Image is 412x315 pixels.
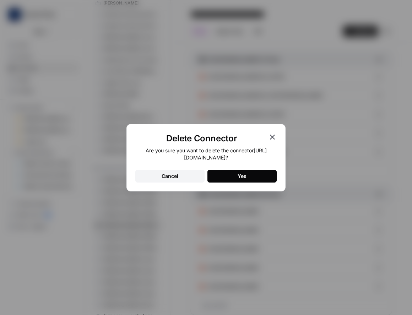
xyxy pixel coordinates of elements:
div: Are you sure you want to delete the connector [URL][DOMAIN_NAME] ? [135,147,277,161]
div: Yes [238,173,246,180]
h1: Delete Connector [135,133,268,144]
div: Cancel [162,173,178,180]
button: Cancel [135,170,205,183]
button: Yes [207,170,277,183]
